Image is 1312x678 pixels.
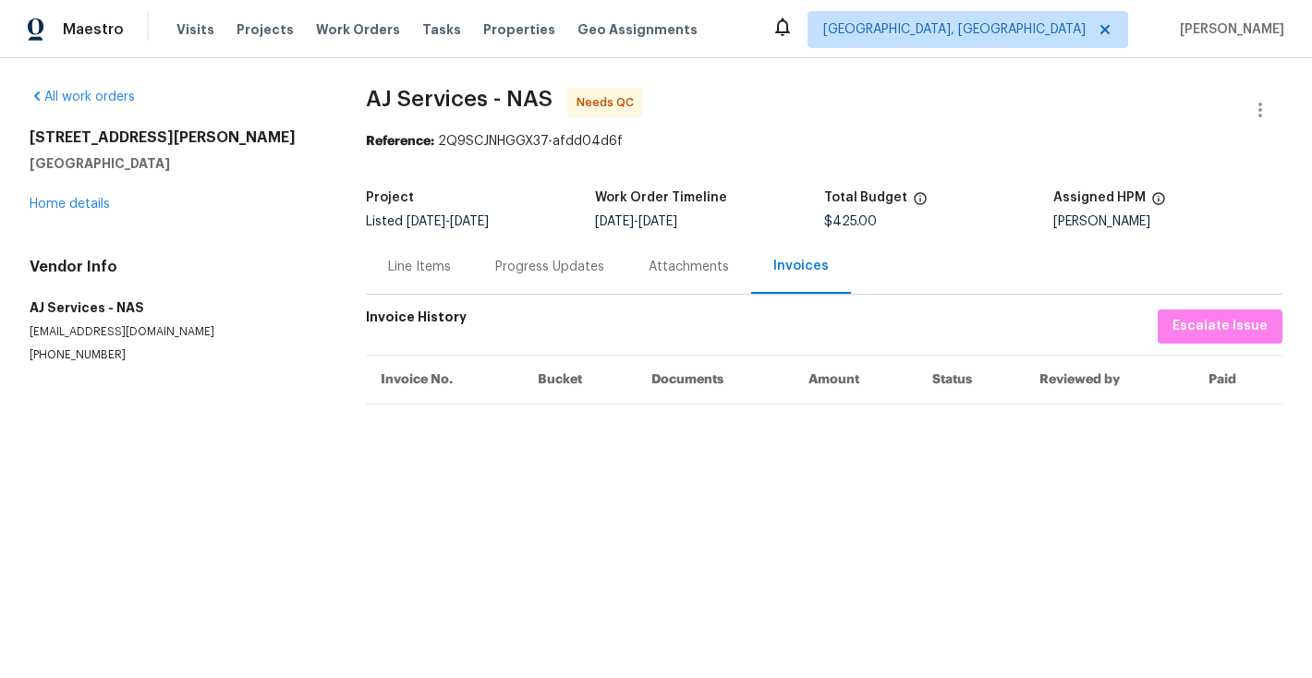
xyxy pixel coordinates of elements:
[794,355,917,404] th: Amount
[237,20,294,39] span: Projects
[422,23,461,36] span: Tasks
[407,215,445,228] span: [DATE]
[1194,355,1282,404] th: Paid
[577,20,698,39] span: Geo Assignments
[773,257,829,275] div: Invoices
[483,20,555,39] span: Properties
[595,191,727,204] h5: Work Order Timeline
[913,191,928,215] span: The total cost of line items that have been proposed by Opendoor. This sum includes line items th...
[366,355,523,404] th: Invoice No.
[917,355,1025,404] th: Status
[316,20,400,39] span: Work Orders
[30,347,322,363] p: [PHONE_NUMBER]
[637,355,794,404] th: Documents
[366,88,553,110] span: AJ Services - NAS
[1172,20,1284,39] span: [PERSON_NAME]
[366,215,489,228] span: Listed
[1025,355,1195,404] th: Reviewed by
[30,198,110,211] a: Home details
[595,215,634,228] span: [DATE]
[824,191,907,204] h5: Total Budget
[1151,191,1166,215] span: The hpm assigned to this work order.
[30,154,322,173] h5: [GEOGRAPHIC_DATA]
[824,215,877,228] span: $425.00
[1172,315,1268,338] span: Escalate Issue
[523,355,637,404] th: Bucket
[577,93,641,112] span: Needs QC
[1053,215,1282,228] div: [PERSON_NAME]
[30,91,135,103] a: All work orders
[366,191,414,204] h5: Project
[30,298,322,317] h5: AJ Services - NAS
[366,309,467,334] h6: Invoice History
[407,215,489,228] span: -
[176,20,214,39] span: Visits
[823,20,1086,39] span: [GEOGRAPHIC_DATA], [GEOGRAPHIC_DATA]
[595,215,677,228] span: -
[450,215,489,228] span: [DATE]
[30,324,322,340] p: [EMAIL_ADDRESS][DOMAIN_NAME]
[638,215,677,228] span: [DATE]
[30,128,322,147] h2: [STREET_ADDRESS][PERSON_NAME]
[366,132,1282,151] div: 2Q9SCJNHGGX37-afdd04d6f
[63,20,124,39] span: Maestro
[1158,309,1282,344] button: Escalate Issue
[495,258,604,276] div: Progress Updates
[388,258,451,276] div: Line Items
[30,258,322,276] h4: Vendor Info
[649,258,729,276] div: Attachments
[366,135,434,148] b: Reference:
[1053,191,1146,204] h5: Assigned HPM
